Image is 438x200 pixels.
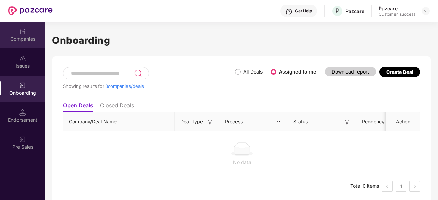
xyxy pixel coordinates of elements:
[19,136,26,143] img: svg+xml;base64,PHN2ZyB3aWR0aD0iMjAiIGhlaWdodD0iMjAiIHZpZXdCb3g9IjAgMCAyMCAyMCIgZmlsbD0ibm9uZSIgeG...
[285,8,292,15] img: svg+xml;base64,PHN2ZyBpZD0iSGVscC0zMngzMiIgeG1sbnM9Imh0dHA6Ly93d3cudzMub3JnLzIwMDAvc3ZnIiB3aWR0aD...
[8,6,53,15] img: New Pazcare Logo
[275,119,282,125] img: svg+xml;base64,PHN2ZyB3aWR0aD0iMTYiIGhlaWdodD0iMTYiIHZpZXdCb3g9IjAgMCAxNiAxNiIgZmlsbD0ibm9uZSIgeG...
[325,67,376,76] button: Download report
[207,119,214,125] img: svg+xml;base64,PHN2ZyB3aWR0aD0iMTYiIGhlaWdodD0iMTYiIHZpZXdCb3g9IjAgMCAxNiAxNiIgZmlsbD0ibm9uZSIgeG...
[180,118,203,125] span: Deal Type
[409,181,420,192] li: Next Page
[379,5,415,12] div: Pazcare
[63,102,93,112] li: Open Deals
[409,181,420,192] button: right
[382,181,393,192] li: Previous Page
[19,28,26,35] img: svg+xml;base64,PHN2ZyBpZD0iQ29tcGFuaWVzIiB4bWxucz0iaHR0cDovL3d3dy53My5vcmcvMjAwMC9zdmciIHdpZHRoPS...
[52,33,431,48] h1: Onboarding
[413,185,417,189] span: right
[350,181,379,192] li: Total 0 items
[396,181,406,191] a: 1
[345,8,364,14] div: Pazcare
[386,69,413,75] div: Create Deal
[19,109,26,116] img: svg+xml;base64,PHN2ZyB3aWR0aD0iMTQuNSIgaGVpZ2h0PSIxNC41IiB2aWV3Qm94PSIwIDAgMTYgMTYiIGZpbGw9Im5vbm...
[63,83,235,89] div: Showing results for
[105,83,144,89] span: 0 companies/deals
[293,118,308,125] span: Status
[335,7,340,15] span: P
[386,112,420,131] th: Action
[19,55,26,62] img: svg+xml;base64,PHN2ZyBpZD0iSXNzdWVzX2Rpc2FibGVkIiB4bWxucz0iaHR0cDovL3d3dy53My5vcmcvMjAwMC9zdmciIH...
[423,8,428,14] img: svg+xml;base64,PHN2ZyBpZD0iRHJvcGRvd24tMzJ4MzIiIHhtbG5zPSJodHRwOi8vd3d3LnczLm9yZy8yMDAwL3N2ZyIgd2...
[379,12,415,17] div: Customer_success
[69,159,415,166] div: No data
[243,69,263,75] label: All Deals
[134,69,142,77] img: svg+xml;base64,PHN2ZyB3aWR0aD0iMjQiIGhlaWdodD0iMjUiIHZpZXdCb3g9IjAgMCAyNCAyNSIgZmlsbD0ibm9uZSIgeG...
[279,69,316,75] label: Assigned to me
[385,185,389,189] span: left
[225,118,243,125] span: Process
[344,119,351,125] img: svg+xml;base64,PHN2ZyB3aWR0aD0iMTYiIGhlaWdodD0iMTYiIHZpZXdCb3g9IjAgMCAxNiAxNiIgZmlsbD0ibm9uZSIgeG...
[100,102,134,112] li: Closed Deals
[382,181,393,192] button: left
[63,112,175,131] th: Company/Deal Name
[362,118,392,125] span: Pendency On
[19,82,26,89] img: svg+xml;base64,PHN2ZyB3aWR0aD0iMjAiIGhlaWdodD0iMjAiIHZpZXdCb3g9IjAgMCAyMCAyMCIgZmlsbD0ibm9uZSIgeG...
[295,8,312,14] div: Get Help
